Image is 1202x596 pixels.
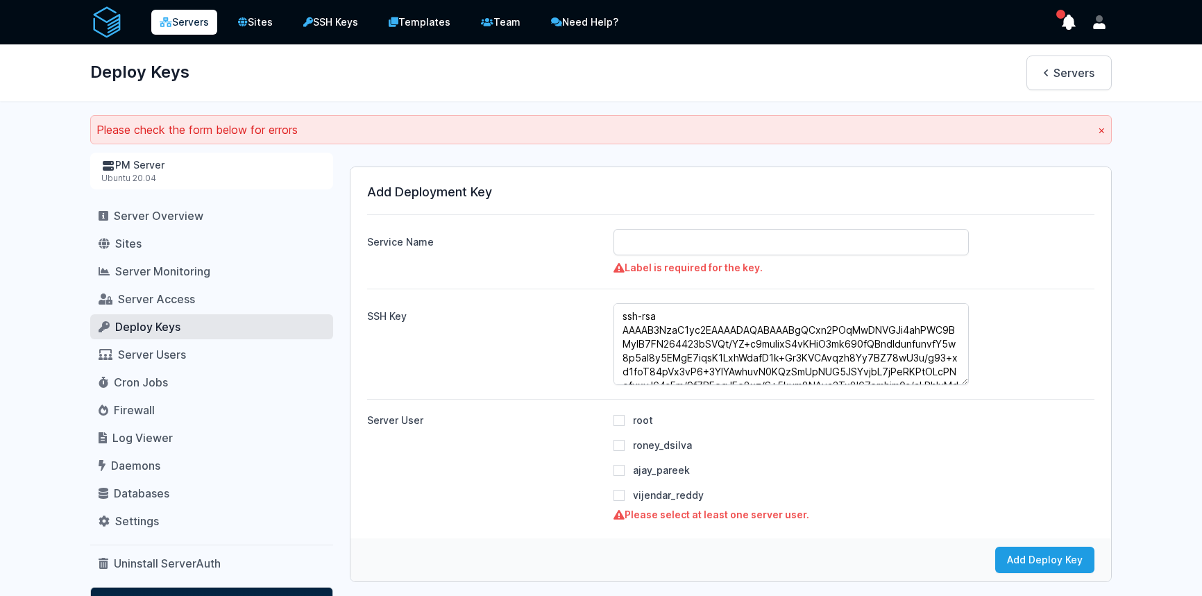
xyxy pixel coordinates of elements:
[633,414,653,426] label: root
[101,173,322,184] div: Ubuntu 20.04
[90,56,189,89] h1: Deploy Keys
[613,261,1094,275] div: Label is required for the key.
[1026,56,1112,90] a: Servers
[115,514,159,528] span: Settings
[294,8,368,36] a: SSH Keys
[379,8,460,36] a: Templates
[114,556,221,570] span: Uninstall ServerAuth
[118,348,186,361] span: Server Users
[90,481,333,506] a: Databases
[367,304,602,323] label: SSH Key
[1098,121,1106,138] button: ×
[90,551,333,576] a: Uninstall ServerAuth
[633,489,704,501] label: vijendar_reddy
[90,398,333,423] a: Firewall
[90,509,333,534] a: Settings
[114,486,169,500] span: Databases
[90,6,124,39] img: serverAuth logo
[118,292,195,306] span: Server Access
[1056,10,1065,19] span: has unread notifications
[90,314,333,339] a: Deploy Keys
[115,237,142,250] span: Sites
[367,184,1094,201] h3: Add Deployment Key
[90,453,333,478] a: Daemons
[367,414,602,427] div: Server User
[90,259,333,284] a: Server Monitoring
[90,203,333,228] a: Server Overview
[90,342,333,367] a: Server Users
[367,230,602,249] label: Service Name
[541,8,628,36] a: Need Help?
[111,459,160,472] span: Daemons
[114,209,203,223] span: Server Overview
[115,320,180,334] span: Deploy Keys
[112,431,173,445] span: Log Viewer
[114,403,155,417] span: Firewall
[633,439,692,451] label: roney_dsilva
[228,8,282,36] a: Sites
[114,375,168,389] span: Cron Jobs
[90,115,1112,144] div: Please check the form below for errors
[995,547,1094,573] button: Add Deploy Key
[1087,10,1112,35] button: User menu
[90,287,333,312] a: Server Access
[90,231,333,256] a: Sites
[151,10,217,35] a: Servers
[90,425,333,450] a: Log Viewer
[471,8,530,36] a: Team
[1056,10,1081,35] button: show notifications
[90,370,333,395] a: Cron Jobs
[101,158,322,173] div: PM Server
[613,303,969,385] textarea: ssh-rsa AAAAB3NzaC1yc2EAAAADAQABAAABgQCxn2POqMwDNVGJi4ahPWC9BMylB7FN264423bSVQt/YZ+c9mulixS4vKHiO...
[115,264,210,278] span: Server Monitoring
[613,508,1094,522] div: Please select at least one server user.
[633,464,690,476] label: ajay_pareek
